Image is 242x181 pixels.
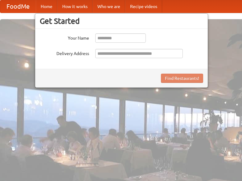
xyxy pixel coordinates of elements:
[0,0,36,13] a: FoodMe
[40,33,89,41] label: Your Name
[161,74,203,83] button: Find Restaurants!
[92,0,125,13] a: Who we are
[125,0,162,13] a: Recipe videos
[40,16,203,26] h3: Get Started
[40,49,89,57] label: Delivery Address
[57,0,92,13] a: How it works
[36,0,57,13] a: Home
